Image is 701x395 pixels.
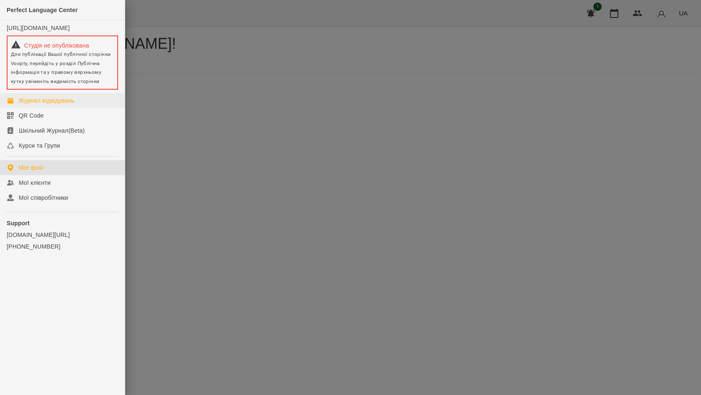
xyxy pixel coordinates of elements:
[19,141,60,150] div: Курси та Групи
[11,40,114,50] div: Студія не опублікована
[19,164,43,172] div: Мої філії
[19,111,44,120] div: QR Code
[11,51,111,84] span: Для публікації Вашої публічної сторінки Voopty, перейдіть у розділ Публічна інформація та у право...
[19,179,50,187] div: Мої клієнти
[7,25,70,31] a: [URL][DOMAIN_NAME]
[19,96,74,105] div: Журнал відвідувань
[19,194,68,202] div: Мої співробітники
[7,7,78,13] span: Perfect Language Center
[7,219,118,227] p: Support
[19,126,85,135] div: Шкільний Журнал(Beta)
[7,231,118,239] a: [DOMAIN_NAME][URL]
[7,242,118,251] a: [PHONE_NUMBER]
